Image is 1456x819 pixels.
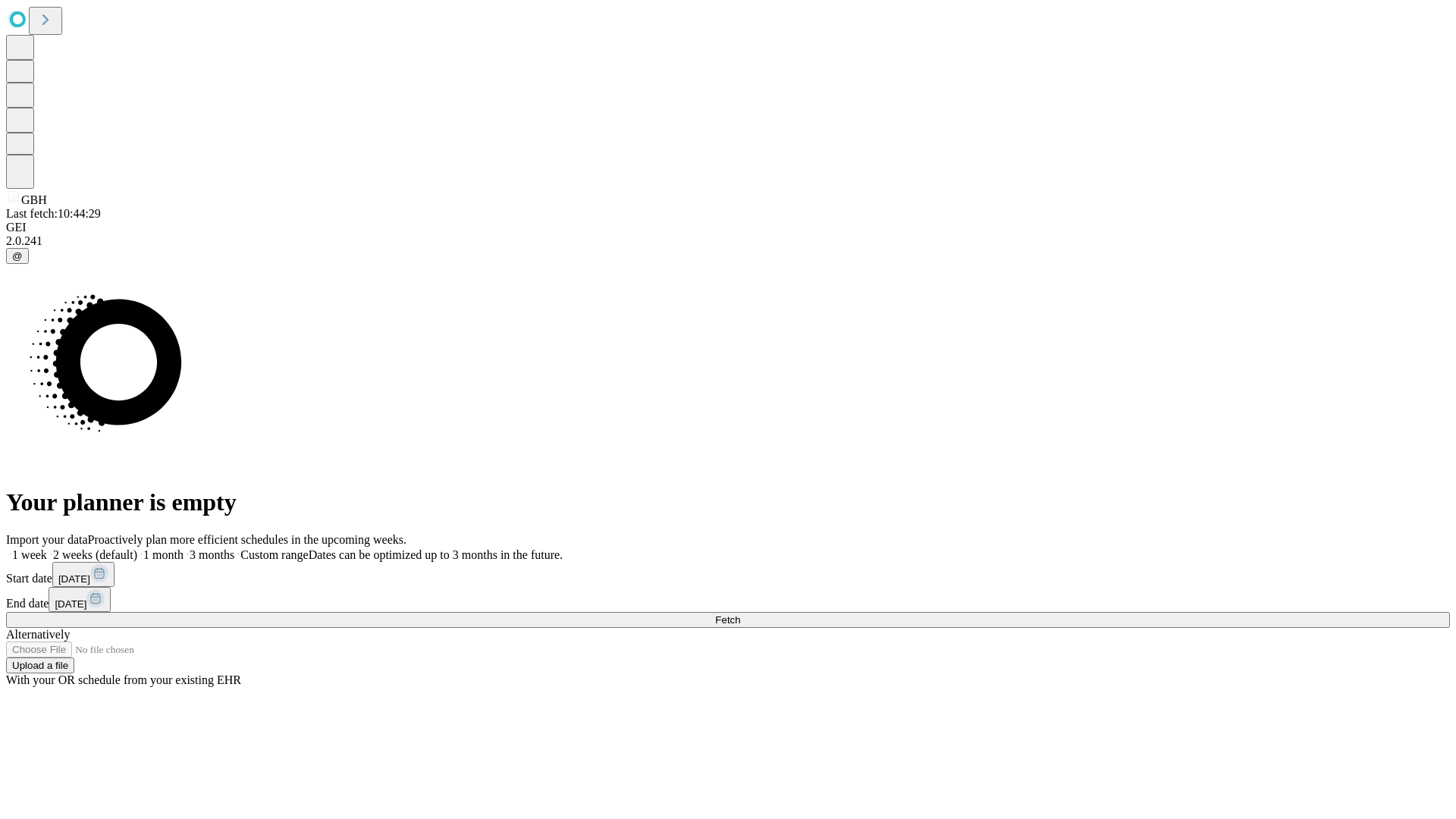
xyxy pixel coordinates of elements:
[58,573,90,585] span: [DATE]
[12,548,47,561] span: 1 week
[6,488,1450,516] h1: Your planner is empty
[6,221,1450,234] div: GEI
[309,548,563,561] span: Dates can be optimized up to 3 months in the future.
[12,250,23,262] span: @
[6,628,70,641] span: Alternatively
[6,562,1450,587] div: Start date
[53,548,137,561] span: 2 weeks (default)
[52,562,115,587] button: [DATE]
[240,548,308,561] span: Custom range
[6,612,1450,628] button: Fetch
[6,673,241,686] span: With your OR schedule from your existing EHR
[21,193,47,206] span: GBH
[88,533,406,546] span: Proactively plan more efficient schedules in the upcoming weeks.
[6,234,1450,248] div: 2.0.241
[6,533,88,546] span: Import your data
[55,598,86,610] span: [DATE]
[143,548,184,561] span: 1 month
[6,657,74,673] button: Upload a file
[715,614,740,626] span: Fetch
[49,587,111,612] button: [DATE]
[6,587,1450,612] div: End date
[6,207,101,220] span: Last fetch: 10:44:29
[6,248,29,264] button: @
[190,548,234,561] span: 3 months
